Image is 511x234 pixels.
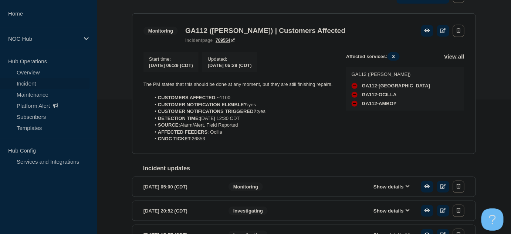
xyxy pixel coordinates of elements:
span: Monitoring [143,27,178,35]
div: [DATE] 20:52 (CDT) [143,205,217,217]
div: down [352,92,358,98]
p: The PM states that this should be done at any moment, but they are still finishing repairs. [143,81,334,88]
span: Monitoring [229,183,263,191]
span: GA112-AMBOY [362,101,397,107]
button: Show details [371,208,412,214]
span: [DATE] 06:29 (CDT) [149,63,193,68]
div: [DATE] 06:29 (CDT) [208,62,252,68]
span: 3 [388,52,400,61]
div: [DATE] 05:00 (CDT) [143,181,217,193]
strong: DETECTION TIME: [158,116,200,121]
strong: CNOC TICKET: [158,136,192,141]
div: down [352,101,358,107]
button: View all [444,52,464,61]
a: 709554 [216,38,235,43]
iframe: Help Scout Beacon - Open [481,208,504,231]
p: NOC Hub [8,36,79,42]
p: Updated : [208,56,252,62]
span: GA112-[GEOGRAPHIC_DATA] [362,83,430,89]
h3: GA112 ([PERSON_NAME]) | Customers Affected [185,27,345,35]
strong: AFFECTED FEEDERS [158,129,207,135]
span: GA112-OCILLA [362,92,397,98]
span: Affected services: [346,52,403,61]
span: incident [185,38,202,43]
strong: SOURCE: [158,122,180,128]
li: yes [151,101,335,108]
p: page [185,38,213,43]
strong: CUSTOMER NOTIFICATION ELIGIBLE?: [158,102,248,107]
li: [DATE] 12:30 CDT [151,115,335,122]
li: 26853 [151,136,335,142]
h2: Incident updates [143,165,476,172]
strong: CUSTOMERS AFFECTED: [158,95,217,100]
strong: CUSTOMER NOTIFICATIONS TRIGGERED?: [158,108,258,114]
button: Show details [371,184,412,190]
li: Alarm/Alert, Field Reported [151,122,335,128]
li: yes [151,108,335,115]
p: GA112 ([PERSON_NAME]) [352,71,430,77]
p: Start time : [149,56,193,62]
span: Investigating [229,207,268,215]
div: down [352,83,358,89]
li: : Ocilla [151,129,335,136]
li: ~1100 [151,94,335,101]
